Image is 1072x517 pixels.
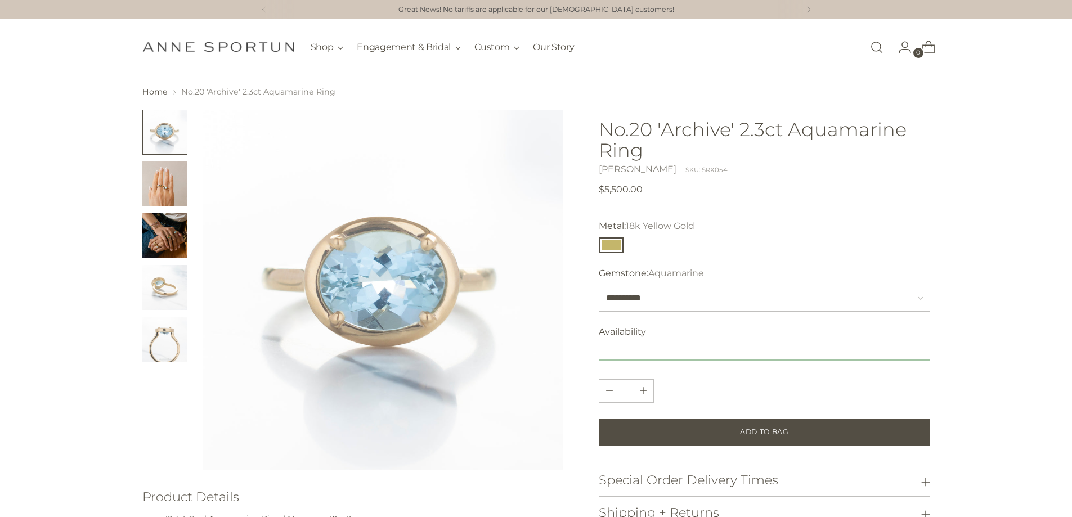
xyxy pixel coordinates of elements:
[599,219,694,233] label: Metal:
[203,110,564,470] img: No.20 'Archive' 2.3ct Aquamarine Ring
[142,110,187,155] button: Change image to image 1
[533,35,574,60] a: Our Story
[889,36,912,59] a: Go to the account page
[599,473,778,487] h3: Special Order Delivery Times
[599,183,643,196] span: $5,500.00
[142,161,187,206] button: Change image to image 2
[599,325,646,339] span: Availability
[142,265,187,310] button: Change image to image 4
[599,419,930,446] button: Add to Bag
[740,427,788,437] span: Add to Bag
[913,36,935,59] a: Open cart modal
[599,464,930,496] button: Special Order Delivery Times
[142,86,930,98] nav: breadcrumbs
[357,35,461,60] button: Engagement & Bridal
[865,36,888,59] a: Open search modal
[474,35,519,60] button: Custom
[142,490,564,504] h3: Product Details
[142,317,187,362] button: Change image to image 5
[599,380,620,402] button: Add product quantity
[599,164,676,174] a: [PERSON_NAME]
[599,267,704,280] label: Gemstone:
[599,237,624,253] button: 18k Yellow Gold
[311,35,344,60] button: Shop
[913,48,923,58] span: 0
[181,87,335,97] span: No.20 'Archive' 2.3ct Aquamarine Ring
[685,165,728,175] div: SKU: SRX054
[142,213,187,258] button: Change image to image 3
[599,119,930,160] h1: No.20 'Archive' 2.3ct Aquamarine Ring
[613,380,640,402] input: Product quantity
[648,268,704,278] span: Aquamarine
[398,5,674,15] a: Great News! No tariffs are applicable for our [DEMOGRAPHIC_DATA] customers!
[142,42,294,52] a: Anne Sportun Fine Jewellery
[142,87,168,97] a: Home
[633,380,653,402] button: Subtract product quantity
[626,221,694,231] span: 18k Yellow Gold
